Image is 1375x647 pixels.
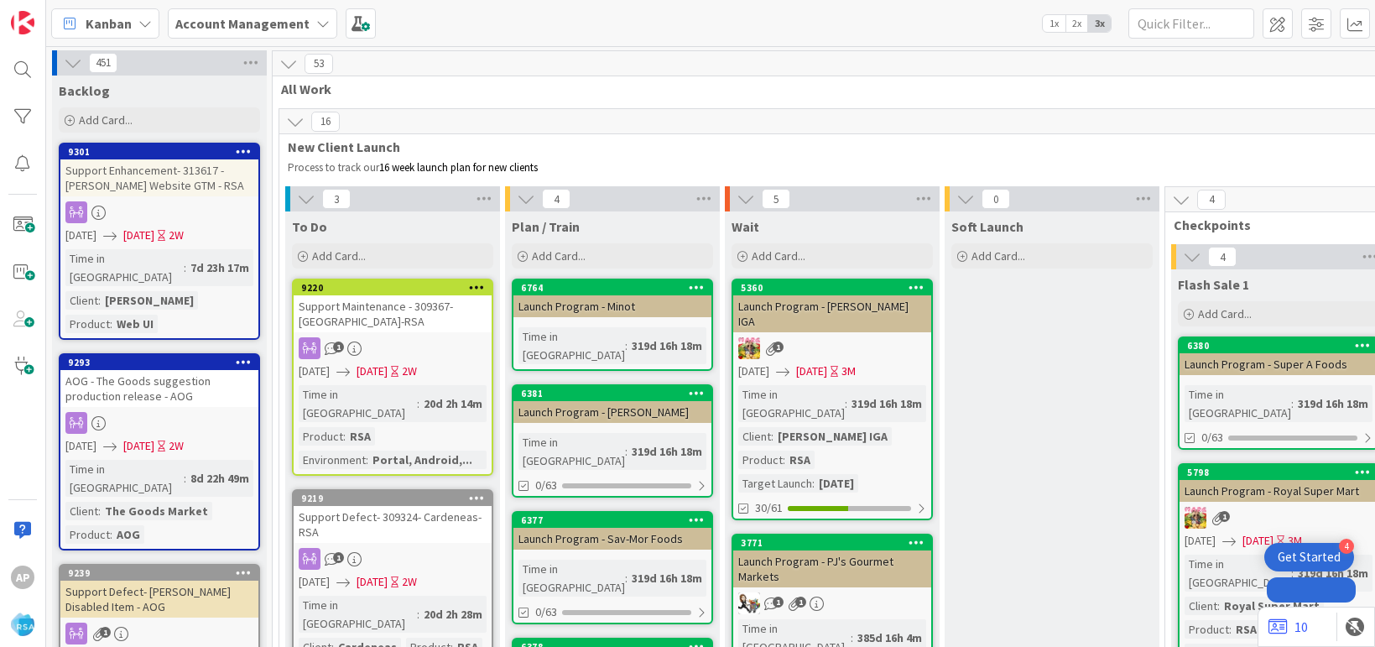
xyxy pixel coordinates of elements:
span: : [625,442,628,461]
div: 9293AOG - The Goods suggestion production release - AOG [60,355,258,407]
div: Launch Program - [PERSON_NAME] [513,401,711,423]
div: 6764 [513,280,711,295]
span: : [366,451,368,469]
input: Quick Filter... [1128,8,1254,39]
div: 2W [402,363,417,380]
span: [DATE] [357,573,388,591]
span: : [771,427,773,446]
div: AOG - The Goods suggestion production release - AOG [60,370,258,407]
span: Add Card... [1198,306,1252,321]
div: 385d 16h 4m [853,629,926,647]
div: 9239 [60,566,258,581]
span: 5 [762,189,790,209]
div: Product [1185,620,1229,639]
div: Client [1185,597,1217,615]
div: 9293 [60,355,258,370]
span: : [783,451,785,469]
span: 3x [1088,15,1111,32]
div: Time in [GEOGRAPHIC_DATA] [518,327,625,364]
span: : [343,427,346,446]
div: Time in [GEOGRAPHIC_DATA] [518,433,625,470]
div: Product [65,525,110,544]
div: RSA [1232,620,1261,639]
span: Add Card... [79,112,133,128]
div: Product [65,315,110,333]
div: Environment [299,451,366,469]
div: Support Enhancement- 313617 - [PERSON_NAME] Website GTM - RSA [60,159,258,196]
div: 9220 [301,282,492,294]
div: RSA [785,451,815,469]
div: 319d 16h 18m [847,394,926,413]
span: 1 [333,342,344,352]
span: : [851,629,853,647]
div: 3771 [733,535,931,550]
span: Add Card... [971,248,1025,263]
span: Soft Launch [951,218,1023,235]
span: 4 [542,189,570,209]
div: [PERSON_NAME] IGA [773,427,892,446]
div: 6381Launch Program - [PERSON_NAME] [513,386,711,423]
span: : [184,258,186,277]
span: [DATE] [65,437,96,455]
div: 319d 16h 18m [628,442,706,461]
div: 319d 16h 18m [628,569,706,587]
span: Add Card... [532,248,586,263]
div: Product [299,427,343,446]
span: 1x [1043,15,1065,32]
div: 2W [402,573,417,591]
span: 16 week launch plan for new clients [379,160,538,175]
div: 5360 [733,280,931,295]
div: 9301Support Enhancement- 313617 - [PERSON_NAME] Website GTM - RSA [60,144,258,196]
div: Support Defect- [PERSON_NAME] Disabled Item - AOG [60,581,258,618]
div: MC [733,337,931,359]
div: Time in [GEOGRAPHIC_DATA] [1185,555,1291,592]
span: Flash Sale 1 [1178,276,1249,293]
div: Time in [GEOGRAPHIC_DATA] [65,249,184,286]
span: : [184,469,186,488]
span: 1 [795,597,806,608]
div: AOG [112,525,144,544]
span: [DATE] [123,227,154,244]
span: : [98,291,101,310]
div: 6377 [521,514,711,526]
div: ES [733,592,931,614]
div: Client [65,291,98,310]
div: [PERSON_NAME] [101,291,198,310]
span: : [1291,394,1294,413]
span: [DATE] [357,363,388,380]
img: ES [738,592,760,614]
span: : [625,569,628,587]
span: Kanban [86,13,132,34]
a: 10 [1268,617,1308,637]
div: Launch Program - [PERSON_NAME] IGA [733,295,931,332]
span: 1 [100,627,111,638]
div: 9301 [68,146,258,158]
div: 319d 16h 18m [628,337,706,355]
span: [DATE] [299,363,330,380]
span: [DATE] [299,573,330,591]
div: The Goods Market [101,502,212,520]
span: : [110,315,112,333]
span: Plan / Train [512,218,580,235]
span: : [1217,597,1220,615]
div: Royal Super Mart [1220,597,1324,615]
span: 1 [1219,511,1230,522]
span: [DATE] [123,437,154,455]
div: 6764 [521,282,711,294]
div: Target Launch [738,474,812,493]
div: Web UI [112,315,158,333]
span: Add Card... [312,248,366,263]
span: : [417,605,419,624]
div: 9293 [68,357,258,368]
div: Time in [GEOGRAPHIC_DATA] [1185,385,1291,422]
span: : [98,502,101,520]
span: Add Card... [752,248,805,263]
div: Get Started [1278,549,1341,566]
div: 9239 [68,567,258,579]
span: : [812,474,815,493]
span: Wait [732,218,759,235]
div: 20d 2h 14m [419,394,487,413]
span: : [1291,564,1294,582]
span: 4 [1208,247,1237,267]
div: 9239Support Defect- [PERSON_NAME] Disabled Item - AOG [60,566,258,618]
